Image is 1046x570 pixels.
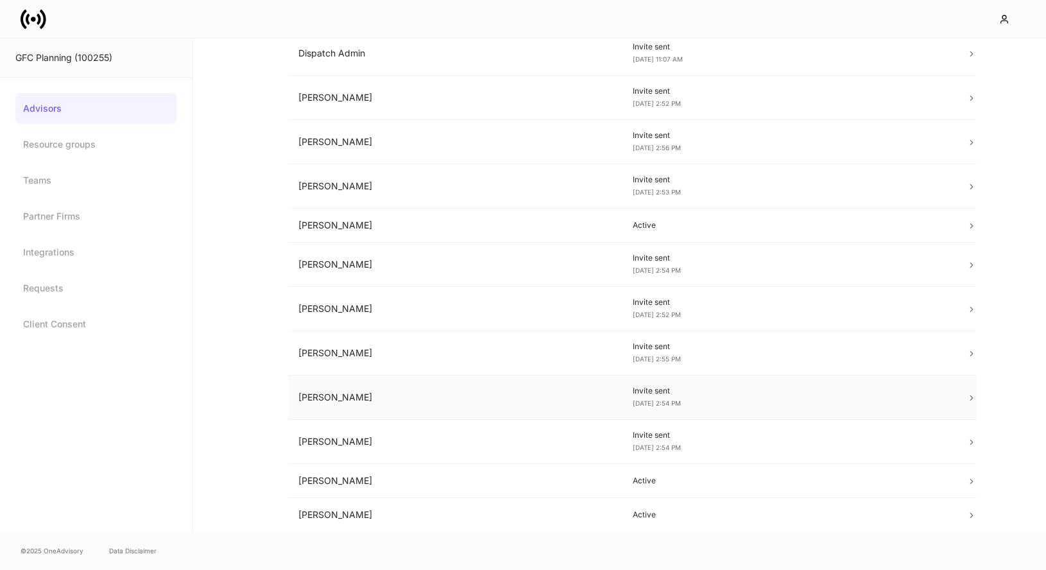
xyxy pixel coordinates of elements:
[15,51,176,64] div: GFC Planning (100255)
[15,273,176,304] a: Requests
[15,93,176,124] a: Advisors
[633,510,947,520] p: Active
[288,420,622,464] td: [PERSON_NAME]
[21,546,83,556] span: © 2025 OneAdvisory
[15,165,176,196] a: Teams
[633,297,947,307] p: Invite sent
[633,144,681,151] span: [DATE] 2:56 PM
[288,76,622,120] td: [PERSON_NAME]
[109,546,157,556] a: Data Disclaimer
[633,188,681,196] span: [DATE] 2:53 PM
[288,209,622,243] td: [PERSON_NAME]
[15,129,176,160] a: Resource groups
[633,42,947,52] p: Invite sent
[15,201,176,232] a: Partner Firms
[633,430,947,440] p: Invite sent
[288,287,622,331] td: [PERSON_NAME]
[633,311,681,318] span: [DATE] 2:52 PM
[633,220,947,230] p: Active
[288,498,622,532] td: [PERSON_NAME]
[633,386,947,396] p: Invite sent
[288,31,622,76] td: Dispatch Admin
[633,130,947,141] p: Invite sent
[288,164,622,209] td: [PERSON_NAME]
[633,476,947,486] p: Active
[15,237,176,268] a: Integrations
[633,341,947,352] p: Invite sent
[633,55,683,63] span: [DATE] 11:07 AM
[633,175,947,185] p: Invite sent
[288,120,622,164] td: [PERSON_NAME]
[288,376,622,420] td: [PERSON_NAME]
[633,266,681,274] span: [DATE] 2:54 PM
[633,355,681,363] span: [DATE] 2:55 PM
[288,331,622,376] td: [PERSON_NAME]
[15,309,176,340] a: Client Consent
[633,86,947,96] p: Invite sent
[288,464,622,498] td: [PERSON_NAME]
[288,243,622,287] td: [PERSON_NAME]
[633,399,681,407] span: [DATE] 2:54 PM
[633,253,947,263] p: Invite sent
[633,99,681,107] span: [DATE] 2:52 PM
[633,444,681,451] span: [DATE] 2:54 PM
